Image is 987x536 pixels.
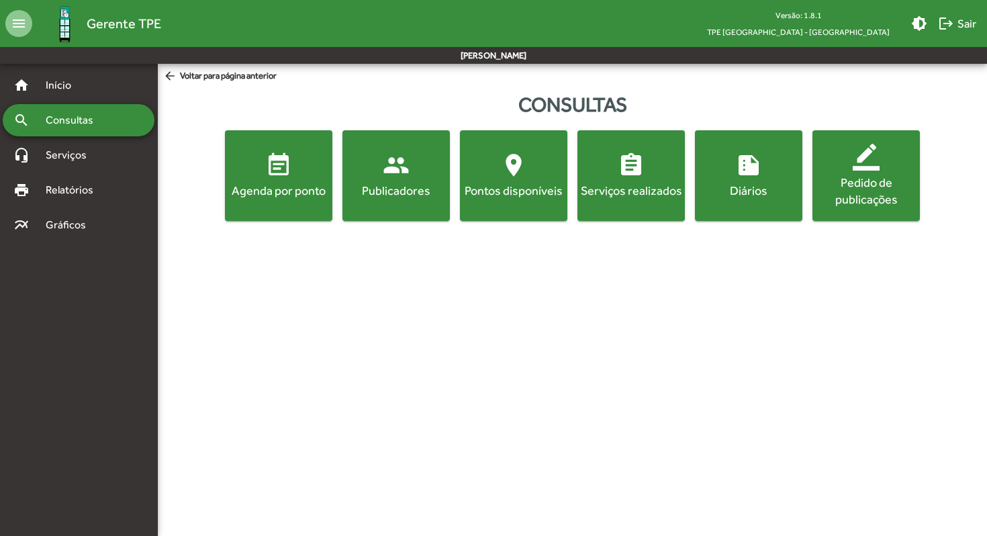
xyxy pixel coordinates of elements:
[696,7,900,24] div: Versão: 1.8.1
[158,89,987,120] div: Consultas
[38,112,111,128] span: Consultas
[5,10,32,37] mat-icon: menu
[500,152,527,179] mat-icon: location_on
[696,24,900,40] span: TPE [GEOGRAPHIC_DATA] - [GEOGRAPHIC_DATA]
[13,77,30,93] mat-icon: home
[38,182,111,198] span: Relatórios
[38,147,105,163] span: Serviços
[13,217,30,233] mat-icon: multiline_chart
[43,2,87,46] img: Logo
[812,130,920,221] button: Pedido de publicações
[265,152,292,179] mat-icon: event_note
[577,130,685,221] button: Serviços realizados
[13,112,30,128] mat-icon: search
[580,182,682,199] div: Serviços realizados
[163,69,180,84] mat-icon: arrow_back
[938,11,976,36] span: Sair
[460,130,567,221] button: Pontos disponíveis
[618,152,645,179] mat-icon: assignment
[815,174,917,208] div: Pedido de publicações
[938,15,954,32] mat-icon: logout
[342,130,450,221] button: Publicadores
[345,182,447,199] div: Publicadores
[13,182,30,198] mat-icon: print
[463,182,565,199] div: Pontos disponíveis
[911,15,927,32] mat-icon: brightness_medium
[87,13,161,34] span: Gerente TPE
[13,147,30,163] mat-icon: headset_mic
[225,130,332,221] button: Agenda por ponto
[698,182,800,199] div: Diários
[163,69,277,84] span: Voltar para página anterior
[933,11,982,36] button: Sair
[228,182,330,199] div: Agenda por ponto
[38,217,104,233] span: Gráficos
[695,130,802,221] button: Diários
[853,144,880,171] mat-icon: border_color
[735,152,762,179] mat-icon: summarize
[383,152,410,179] mat-icon: people
[32,2,161,46] a: Gerente TPE
[38,77,91,93] span: Início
